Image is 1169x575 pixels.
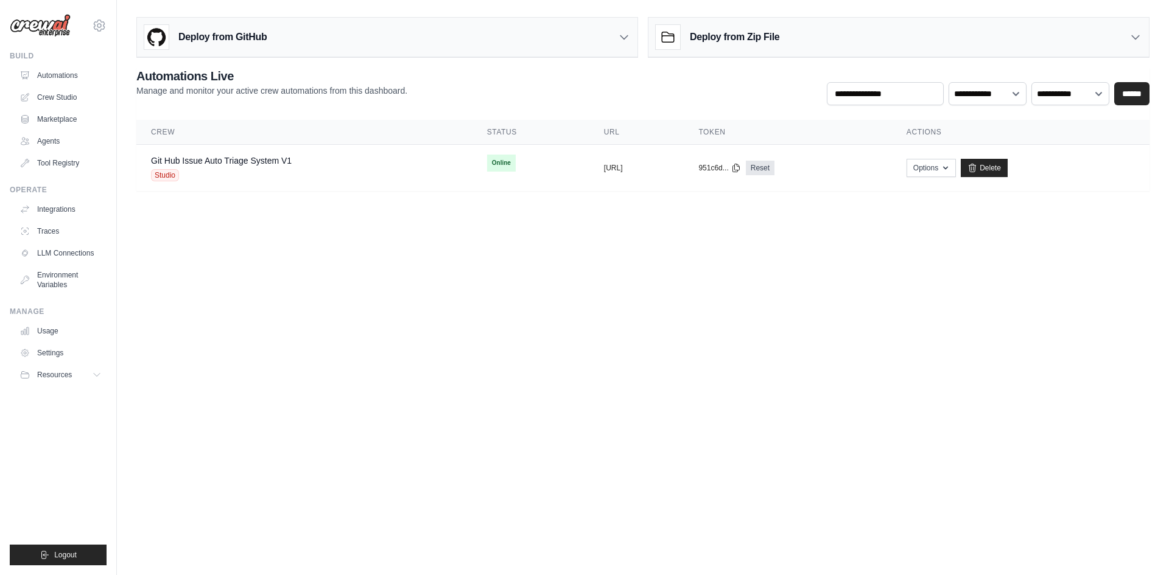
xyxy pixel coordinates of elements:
[136,85,407,97] p: Manage and monitor your active crew automations from this dashboard.
[690,30,779,44] h3: Deploy from Zip File
[684,120,891,145] th: Token
[10,545,107,565] button: Logout
[15,365,107,385] button: Resources
[589,120,684,145] th: URL
[136,120,472,145] th: Crew
[15,343,107,363] a: Settings
[10,307,107,316] div: Manage
[15,66,107,85] a: Automations
[15,243,107,263] a: LLM Connections
[698,163,740,173] button: 951c6d...
[15,110,107,129] a: Marketplace
[15,131,107,151] a: Agents
[10,185,107,195] div: Operate
[907,159,956,177] button: Options
[151,156,292,166] a: Git Hub Issue Auto Triage System V1
[15,221,107,241] a: Traces
[10,14,71,37] img: Logo
[10,51,107,61] div: Build
[54,550,77,560] span: Logout
[37,370,72,380] span: Resources
[961,159,1008,177] a: Delete
[144,25,169,49] img: GitHub Logo
[892,120,1150,145] th: Actions
[178,30,267,44] h3: Deploy from GitHub
[151,169,179,181] span: Studio
[15,321,107,341] a: Usage
[136,68,407,85] h2: Automations Live
[472,120,589,145] th: Status
[487,155,516,172] span: Online
[15,265,107,294] a: Environment Variables
[746,161,774,175] a: Reset
[15,88,107,107] a: Crew Studio
[15,153,107,173] a: Tool Registry
[15,200,107,219] a: Integrations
